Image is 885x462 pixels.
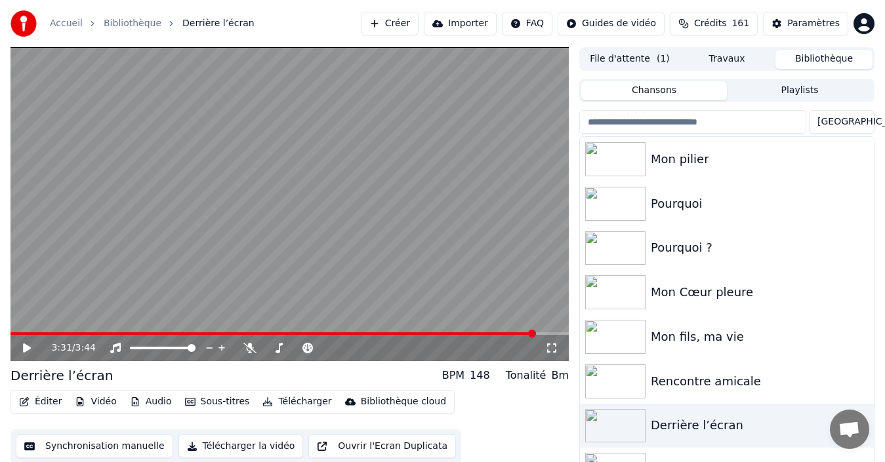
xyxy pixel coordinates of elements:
[361,395,446,408] div: Bibliothèque cloud
[50,17,83,30] a: Accueil
[361,12,419,35] button: Créer
[180,393,255,411] button: Sous-titres
[424,12,497,35] button: Importer
[830,410,869,449] div: Ouvrir le chat
[581,81,727,100] button: Chansons
[125,393,177,411] button: Audio
[651,239,869,257] div: Pourquoi ?
[763,12,848,35] button: Paramètres
[651,328,869,346] div: Mon fils, ma vie
[502,12,552,35] button: FAQ
[51,341,83,355] div: /
[182,17,255,30] span: Derrière l’écran
[581,50,678,69] button: File d'attente
[178,434,304,458] button: Télécharger la vidéo
[14,393,67,411] button: Éditer
[75,341,96,355] span: 3:44
[787,17,840,30] div: Paramètres
[70,393,121,411] button: Vidéo
[731,17,749,30] span: 161
[651,195,869,213] div: Pourquoi
[470,368,490,383] div: 148
[506,368,546,383] div: Tonalité
[257,393,337,411] button: Télécharger
[678,50,775,69] button: Travaux
[308,434,456,458] button: Ouvrir l'Ecran Duplicata
[694,17,726,30] span: Crédits
[51,341,72,355] span: 3:31
[651,372,869,391] div: Rencontre amicale
[16,434,173,458] button: Synchronisation manuelle
[651,150,869,168] div: Mon pilier
[651,416,869,434] div: Derrière l’écran
[50,17,255,30] nav: breadcrumb
[10,10,37,37] img: youka
[558,12,665,35] button: Guides de vidéo
[651,283,869,301] div: Mon Cœur pleure
[104,17,161,30] a: Bibliothèque
[670,12,758,35] button: Crédits161
[727,81,873,100] button: Playlists
[657,52,670,66] span: ( 1 )
[10,366,113,385] div: Derrière l’écran
[442,368,464,383] div: BPM
[551,368,569,383] div: Bm
[775,50,873,69] button: Bibliothèque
